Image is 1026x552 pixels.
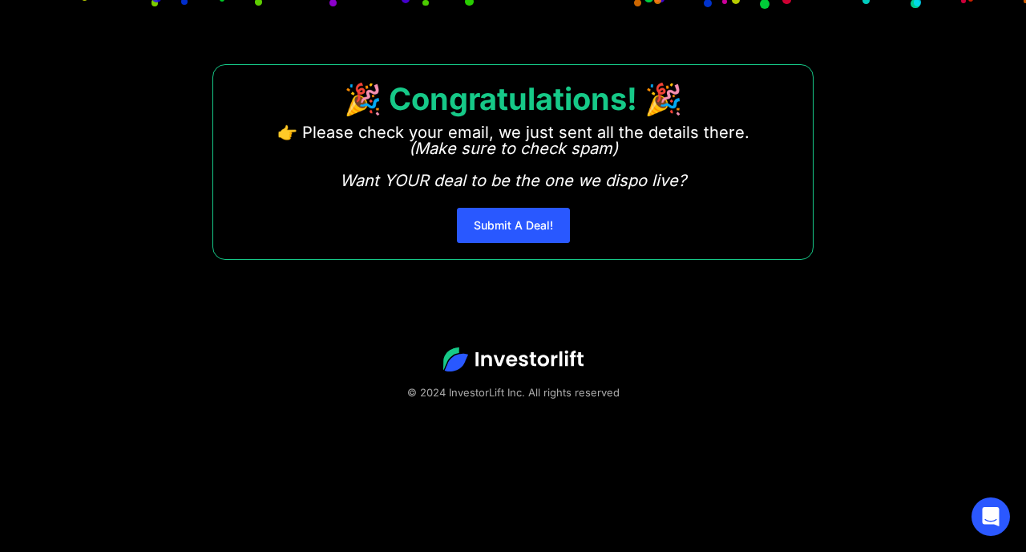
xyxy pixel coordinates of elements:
a: Submit A Deal! [457,208,570,243]
strong: 🎉 Congratulations! 🎉 [344,80,682,117]
p: 👉 Please check your email, we just sent all the details there. ‍ [277,124,749,189]
div: Open Intercom Messenger [971,497,1010,536]
div: © 2024 InvestorLift Inc. All rights reserved [56,384,970,400]
em: (Make sure to check spam) Want YOUR deal to be the one we dispo live? [340,139,686,190]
